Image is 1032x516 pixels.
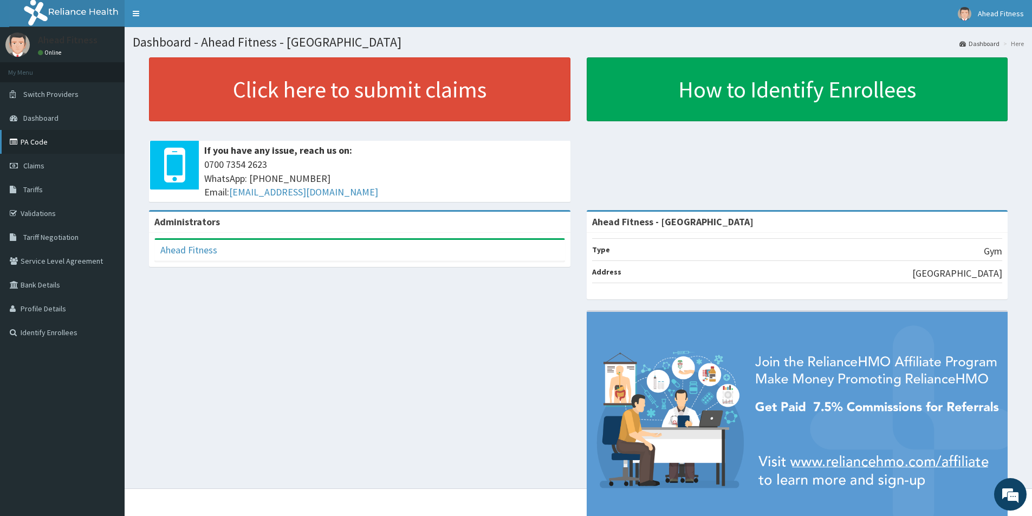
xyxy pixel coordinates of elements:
[38,49,64,56] a: Online
[204,144,352,156] b: If you have any issue, reach us on:
[959,39,999,48] a: Dashboard
[178,5,204,31] div: Minimize live chat window
[23,113,59,123] span: Dashboard
[958,7,971,21] img: User Image
[133,35,1024,49] h1: Dashboard - Ahead Fitness - [GEOGRAPHIC_DATA]
[23,185,43,194] span: Tariffs
[160,244,217,256] a: Ahead Fitness
[587,57,1008,121] a: How to Identify Enrollees
[63,136,150,246] span: We're online!
[154,215,220,228] b: Administrators
[984,244,1002,258] p: Gym
[20,54,44,81] img: d_794563401_company_1708531726252_794563401
[1001,39,1024,48] li: Here
[592,245,610,254] b: Type
[229,186,378,198] a: [EMAIL_ADDRESS][DOMAIN_NAME]
[5,32,30,57] img: User Image
[592,215,754,228] strong: Ahead Fitness - [GEOGRAPHIC_DATA]
[38,35,98,45] p: Ahead Fitness
[912,266,1002,280] p: [GEOGRAPHIC_DATA]
[149,57,570,121] a: Click here to submit claims
[5,296,206,334] textarea: Type your message and hit 'Enter'
[23,161,44,171] span: Claims
[23,232,79,242] span: Tariff Negotiation
[592,267,621,277] b: Address
[204,158,565,199] span: 0700 7354 2623 WhatsApp: [PHONE_NUMBER] Email:
[978,9,1024,18] span: Ahead Fitness
[23,89,79,99] span: Switch Providers
[56,61,182,75] div: Chat with us now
